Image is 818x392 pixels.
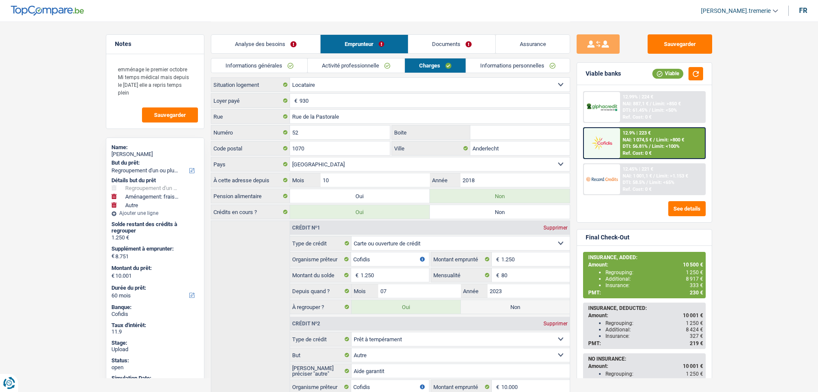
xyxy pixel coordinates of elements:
label: À cette adresse depuis [211,173,290,187]
div: Regrouping: [605,371,703,377]
label: Mois [352,284,378,298]
span: DTI: 56.81% [623,144,648,149]
span: 8 751 € [686,377,703,383]
div: Status: [111,357,199,364]
input: MM [321,173,429,187]
img: Cofidis [586,135,618,151]
div: Simulation Date: [111,375,199,382]
span: NAI: 1 074,5 € [623,137,652,143]
div: Viable [652,69,683,78]
span: Limit: >850 € [653,101,681,107]
img: AlphaCredit [586,102,618,112]
div: Ref. Cost: 0 € [623,150,651,156]
span: Limit: <100% [652,144,679,149]
label: Pension alimentaire [211,189,290,203]
span: 1 250 € [686,320,703,326]
label: But [290,348,352,362]
label: Non [430,205,570,219]
span: € [492,268,501,282]
span: [PERSON_NAME].tremerie [701,7,771,15]
div: Supprimer [541,225,570,230]
div: 12.45% | 221 € [623,166,653,172]
label: Organisme prêteur [290,252,351,266]
div: NO INSURANCE: [588,356,703,362]
span: NAI: 887,1 € [623,101,648,107]
span: / [653,173,655,179]
a: Analyse des besoins [211,35,321,53]
div: Stage: [111,340,199,346]
span: € [111,253,114,260]
div: INSURANCE, DEDUCTED: [588,305,703,311]
input: MM [378,284,460,298]
span: 219 € [690,340,703,346]
span: DTI: 58.5% [623,180,645,185]
div: 1.250 € [111,234,199,241]
a: Emprunteur [321,35,408,53]
span: 333 € [690,282,703,288]
div: Upload [111,346,199,353]
span: / [649,144,651,149]
span: DTI: 61.45% [623,107,648,113]
label: Montant du solde [290,268,351,282]
label: [PERSON_NAME] préciser "autre" [290,364,352,378]
div: Name: [111,144,199,151]
span: / [650,101,651,107]
label: Non [461,300,570,314]
label: Non [430,189,570,203]
div: Cofidis [111,311,199,318]
span: € [351,268,361,282]
span: 230 € [690,290,703,296]
div: Insurance: [605,333,703,339]
div: Ref. Cost: 0 € [623,187,651,192]
label: Année [430,173,460,187]
span: 10 001 € [683,312,703,318]
div: Amount: [588,262,703,268]
span: NAI: 1 001,1 € [623,173,652,179]
span: 1 250 € [686,269,703,276]
label: Supplément à emprunter: [111,245,197,252]
a: Informations personnelles [466,58,570,73]
div: Regrouping: [605,269,703,276]
span: / [646,180,648,185]
label: Oui [290,189,430,203]
input: AAAA [460,173,569,187]
div: Additional: [605,377,703,383]
div: Crédit nº2 [290,321,322,326]
button: Sauvegarder [142,107,198,122]
label: Crédits en cours ? [211,205,290,219]
label: Année [461,284,488,298]
div: Taux d'intérêt: [111,322,199,329]
span: Limit: <65% [649,180,674,185]
label: Oui [352,300,460,314]
span: € [492,252,501,266]
label: But du prêt: [111,159,197,166]
a: Assurance [496,35,570,53]
div: 12.9% | 223 € [623,130,651,136]
div: 12.99% | 224 € [623,94,653,100]
span: 10 001 € [683,363,703,369]
button: See details [668,201,706,216]
label: Oui [290,205,430,219]
label: Boite [392,126,470,139]
label: À regrouper ? [290,300,352,314]
a: Activité professionnelle [308,58,404,73]
label: Montant du prêt: [111,265,197,272]
label: Situation logement [211,78,290,92]
label: Depuis quand ? [290,284,352,298]
h5: Notes [115,40,195,48]
span: Sauvegarder [154,112,186,118]
span: Limit: >800 € [656,137,684,143]
label: Loyer payé [211,94,290,107]
span: 8 917 € [686,276,703,282]
div: Banque: [111,304,199,311]
span: 10 500 € [683,262,703,268]
div: Amount: [588,363,703,369]
div: Ajouter une ligne [111,210,199,216]
a: Documents [408,35,496,53]
label: Type de crédit [290,236,352,250]
div: Ref. Cost: 0 € [623,114,651,120]
div: open [111,364,199,371]
label: Type de crédit [290,332,352,346]
a: Charges [405,58,466,73]
div: Solde restant des crédits à regrouper [111,221,199,234]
